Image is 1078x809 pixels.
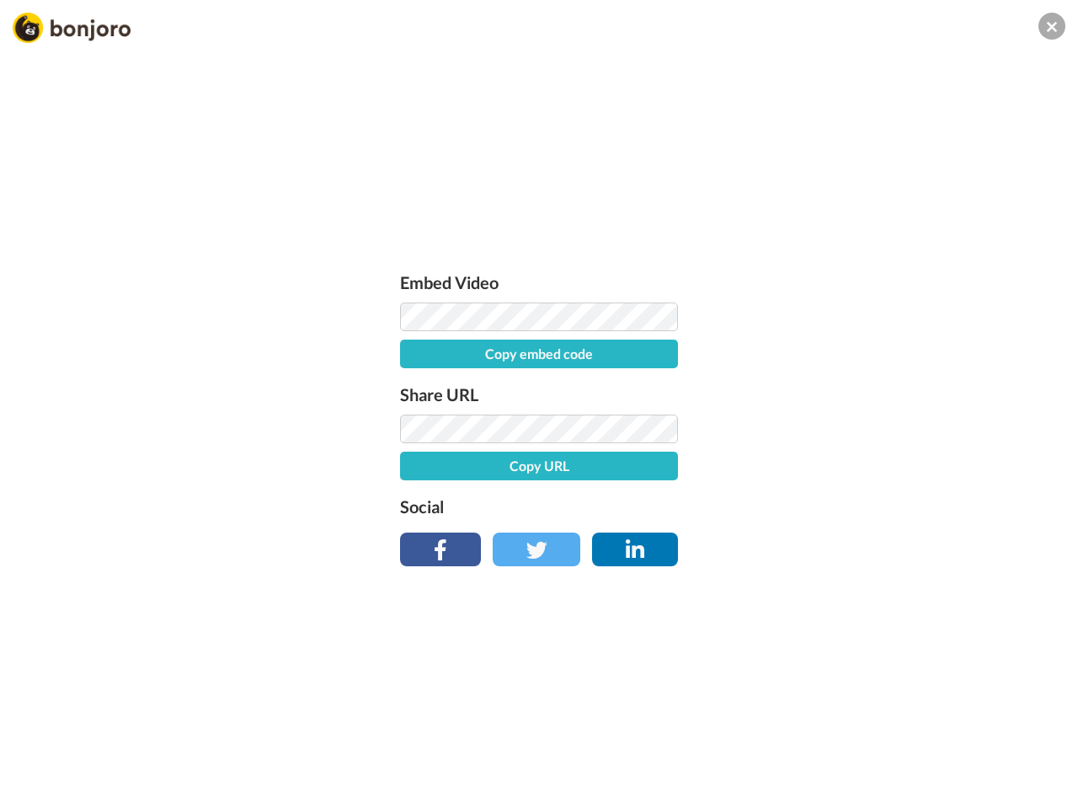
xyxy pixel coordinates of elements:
[400,269,678,296] label: Embed Video
[400,381,678,408] label: Share URL
[400,340,678,368] button: Copy embed code
[13,13,131,43] img: Bonjoro Logo
[400,493,678,520] label: Social
[400,452,678,480] button: Copy URL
